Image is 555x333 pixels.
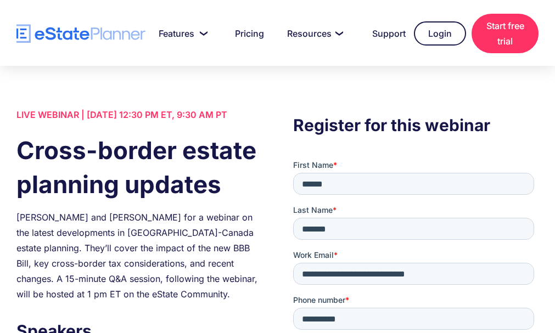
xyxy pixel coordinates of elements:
[145,22,216,44] a: Features
[414,21,466,46] a: Login
[274,22,354,44] a: Resources
[16,107,262,122] div: LIVE WEBINAR | [DATE] 12:30 PM ET, 9:30 AM PT
[359,22,408,44] a: Support
[293,112,539,138] h3: Register for this webinar
[16,24,145,43] a: home
[16,133,262,201] h1: Cross-border estate planning updates
[472,14,539,53] a: Start free trial
[222,22,268,44] a: Pricing
[16,210,262,302] div: [PERSON_NAME] and [PERSON_NAME] for a webinar on the latest developments in [GEOGRAPHIC_DATA]-Can...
